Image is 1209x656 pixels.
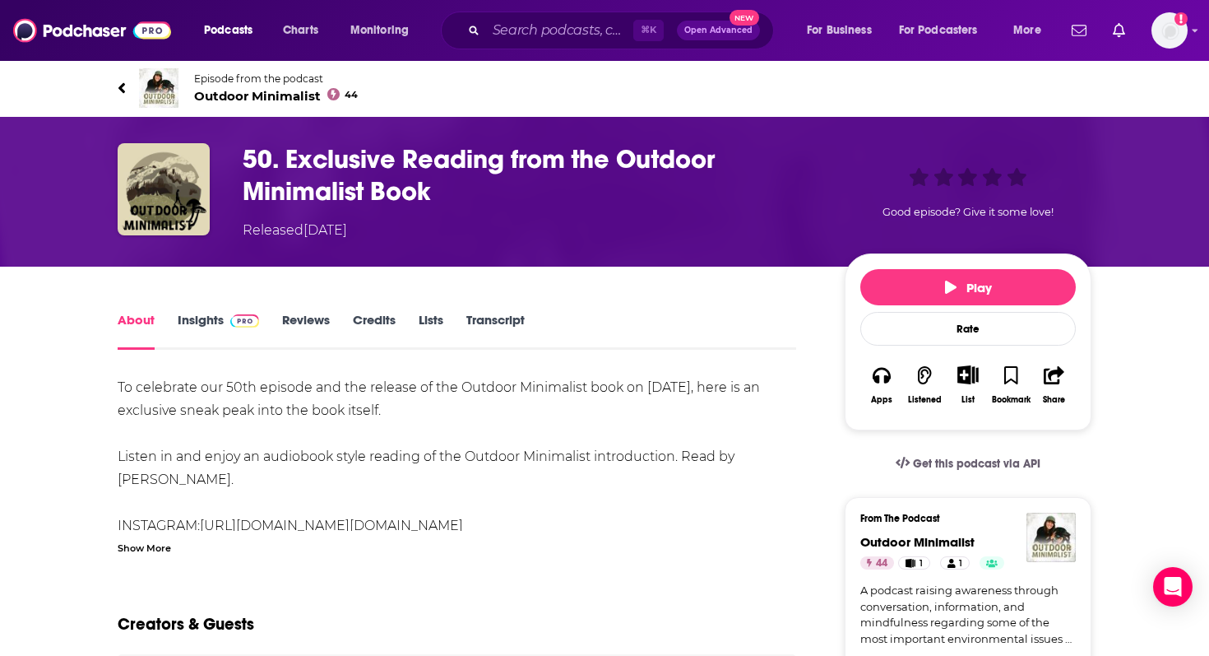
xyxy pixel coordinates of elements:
h2: Creators & Guests [118,614,254,635]
a: [URL][DOMAIN_NAME][DOMAIN_NAME] [200,518,463,533]
a: Outdoor MinimalistEpisode from the podcastOutdoor Minimalist44 [118,68,1091,108]
button: open menu [192,17,274,44]
a: 1 [898,556,930,570]
button: Share [1033,355,1076,415]
div: Share [1043,395,1065,405]
span: Good episode? Give it some love! [882,206,1054,218]
span: 1 [959,556,962,572]
div: List [961,394,975,405]
img: User Profile [1151,12,1188,49]
img: Podchaser Pro [230,314,259,328]
button: Show More Button [951,365,984,384]
a: Credits [353,312,396,350]
img: Outdoor Minimalist [139,68,178,108]
a: 44 [860,556,894,570]
button: Bookmark [989,355,1032,415]
img: Outdoor Minimalist [1026,513,1076,562]
span: Podcasts [204,19,252,42]
div: Apps [871,395,892,405]
div: Released [DATE] [243,221,347,240]
button: Play [860,269,1076,305]
div: Show More ButtonList [947,355,989,415]
a: Transcript [466,312,525,350]
span: Episode from the podcast [194,72,358,85]
span: Open Advanced [684,26,753,35]
h1: 50. Exclusive Reading from the Outdoor Minimalist Book [243,143,818,207]
div: Search podcasts, credits, & more... [456,12,790,49]
span: For Business [807,19,872,42]
svg: Add a profile image [1174,12,1188,26]
a: Show notifications dropdown [1065,16,1093,44]
input: Search podcasts, credits, & more... [486,17,633,44]
button: open menu [339,17,430,44]
button: open menu [888,17,1002,44]
a: 1 [940,556,970,570]
span: 44 [345,91,358,99]
span: Outdoor Minimalist [194,88,358,104]
span: Monitoring [350,19,409,42]
div: Open Intercom Messenger [1153,567,1193,607]
div: Bookmark [992,395,1031,405]
button: open menu [1002,17,1062,44]
h3: From The Podcast [860,513,1063,524]
a: InsightsPodchaser Pro [178,312,259,350]
a: Get this podcast via API [882,444,1054,484]
button: Show profile menu [1151,12,1188,49]
a: Lists [419,312,443,350]
span: For Podcasters [899,19,978,42]
span: New [730,10,759,26]
span: Logged in as tessvanden [1151,12,1188,49]
span: More [1013,19,1041,42]
span: 44 [876,556,887,572]
a: Reviews [282,312,330,350]
button: open menu [795,17,892,44]
div: Rate [860,312,1076,346]
a: Show notifications dropdown [1106,16,1132,44]
button: Open AdvancedNew [677,21,760,40]
span: ⌘ K [633,20,664,41]
span: 1 [919,556,923,572]
span: Charts [283,19,318,42]
a: About [118,312,155,350]
button: Listened [903,355,946,415]
div: Listened [908,395,942,405]
span: Get this podcast via API [913,457,1040,471]
img: Podchaser - Follow, Share and Rate Podcasts [13,15,171,46]
button: Apps [860,355,903,415]
a: A podcast raising awareness through conversation, information, and mindfulness regarding some of ... [860,583,1076,647]
a: Outdoor Minimalist [860,534,975,550]
span: Play [945,280,992,295]
img: 50. Exclusive Reading from the Outdoor Minimalist Book [118,143,210,235]
a: Charts [272,17,328,44]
